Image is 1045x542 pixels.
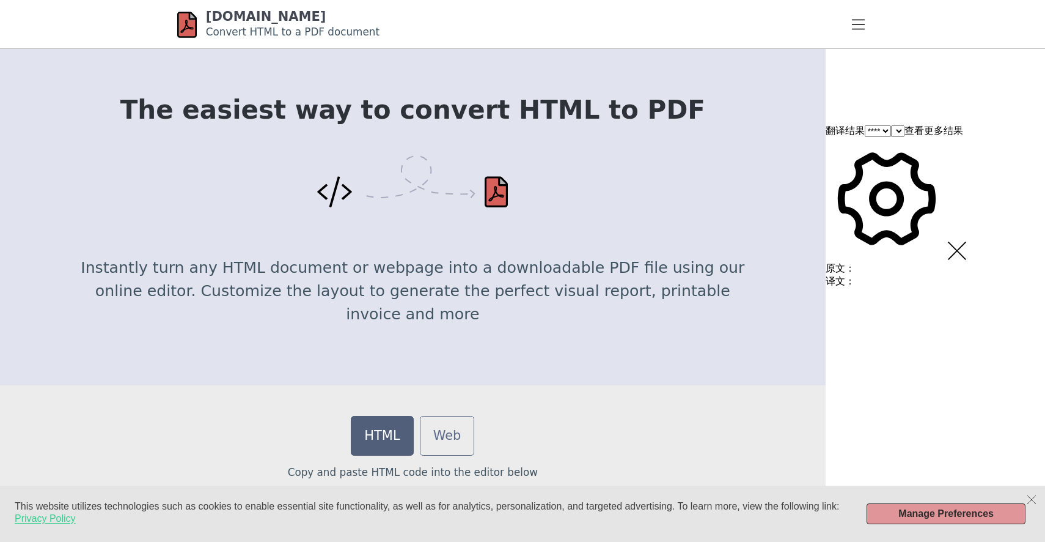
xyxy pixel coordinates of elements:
a: Web [420,416,475,456]
h1: The easiest way to convert HTML to PDF [67,95,758,124]
a: [DOMAIN_NAME] [206,9,326,24]
p: Copy and paste HTML code into the editor below [67,465,758,480]
img: Convert HTML to PDF [317,155,508,208]
img: html-pdf.net [177,11,197,39]
button: Manage Preferences [867,503,1025,524]
a: HTML [351,416,413,456]
a: Privacy Policy [15,513,76,525]
small: Convert HTML to a PDF document [206,26,380,38]
p: Instantly turn any HTML document or webpage into a downloadable PDF file using our online editor.... [67,256,758,325]
span: This website utilizes technologies such as cookies to enable essential site functionality, as wel... [15,501,839,511]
